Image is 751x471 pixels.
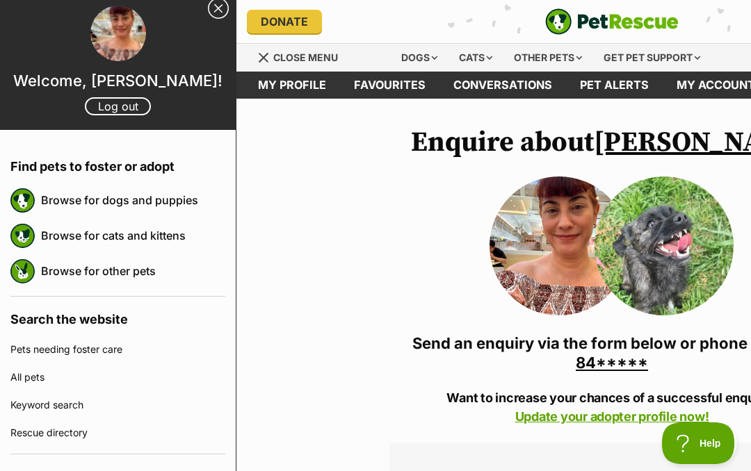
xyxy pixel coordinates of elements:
[90,6,146,61] img: profile image
[10,391,225,419] a: Keyword search
[504,44,592,72] div: Other pets
[439,72,566,99] a: conversations
[41,185,225,215] a: Browse for dogs and puppies
[41,256,225,286] a: Browse for other pets
[595,176,734,315] img: Saoirse
[10,336,225,363] a: Pets needing foster care
[85,97,151,115] a: Log out
[247,10,322,33] a: Donate
[10,259,35,283] img: petrescue logo
[340,72,439,99] a: Favourites
[449,44,502,72] div: Cats
[41,221,225,250] a: Browse for cats and kittens
[490,176,629,315] img: f7ccvsi0kjiimf6ffugi.jpg
[257,44,348,69] a: Menu
[391,44,447,72] div: Dogs
[244,72,340,99] a: My profile
[662,422,737,464] iframe: Help Scout Beacon - Open
[594,44,710,72] div: Get pet support
[10,144,225,183] h4: Find pets to foster or adopt
[10,363,225,391] a: All pets
[10,419,225,447] a: Rescue directory
[515,409,709,424] a: Update your adopter profile now!
[10,224,35,248] img: petrescue logo
[10,297,225,336] h4: Search the website
[545,8,679,35] img: logo-e224e6f780fb5917bec1dbf3a21bbac754714ae5b6737aabdf751b685950b380.svg
[545,8,679,35] a: PetRescue
[566,72,663,99] a: Pet alerts
[273,51,338,63] span: Close menu
[10,188,35,213] img: petrescue logo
